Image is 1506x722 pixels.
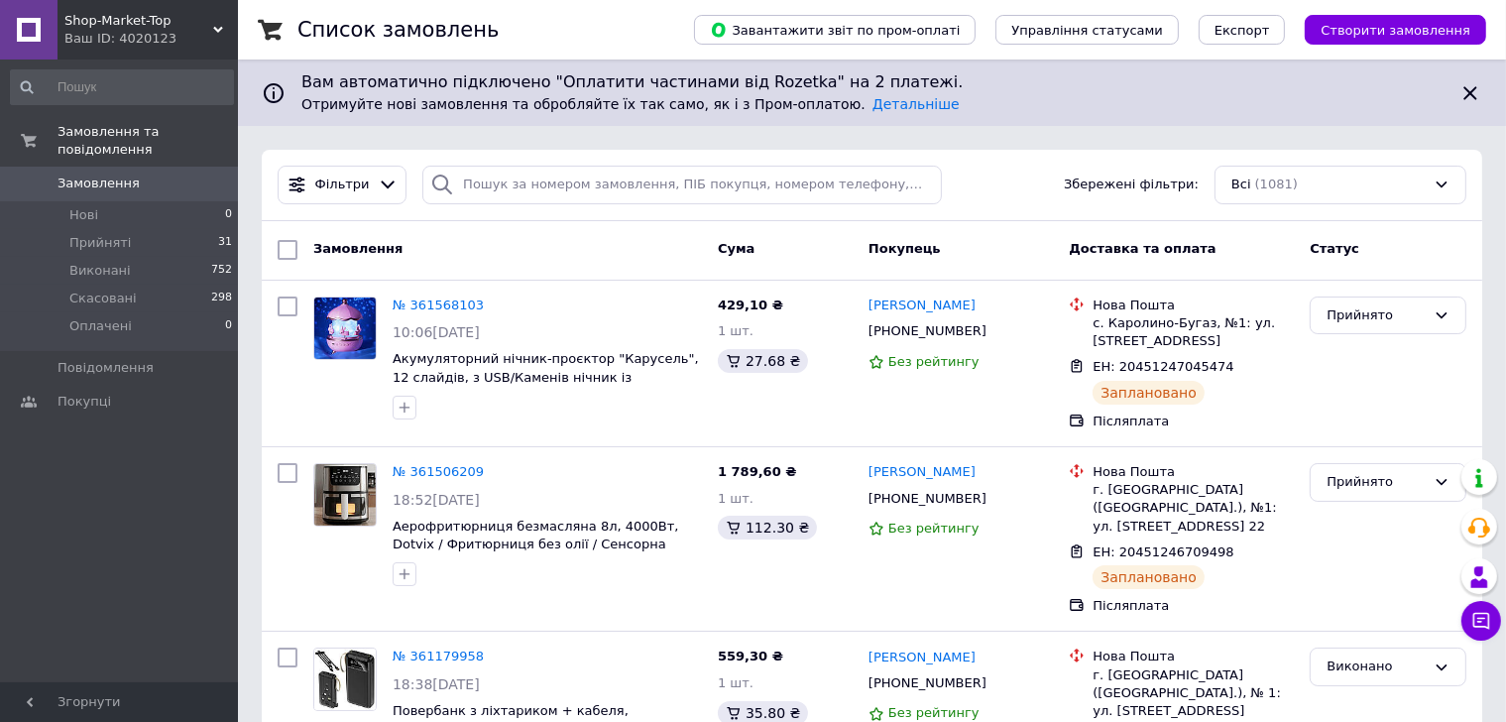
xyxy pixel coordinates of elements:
span: 0 [225,317,232,335]
span: 559,30 ₴ [718,649,783,663]
span: Скасовані [69,290,137,307]
span: 18:38[DATE] [393,676,480,692]
span: Shop-Market-Top [64,12,213,30]
span: Без рейтингу [888,521,980,536]
span: Доставка та оплата [1069,241,1216,256]
span: Управління статусами [1011,23,1163,38]
span: Замовлення [313,241,403,256]
span: 752 [211,262,232,280]
a: № 361506209 [393,464,484,479]
a: Фото товару [313,463,377,527]
div: г. [GEOGRAPHIC_DATA] ([GEOGRAPHIC_DATA].), №1: ул. [STREET_ADDRESS] 22 [1093,481,1294,536]
div: г. [GEOGRAPHIC_DATA] ([GEOGRAPHIC_DATA].), № 1: ул. [STREET_ADDRESS] [1093,666,1294,721]
input: Пошук [10,69,234,105]
div: [PHONE_NUMBER] [865,318,990,344]
button: Створити замовлення [1305,15,1486,45]
a: Акумуляторний нічник-проєктор "Карусель", 12 слайдів, з USB/Каменів нічник із проєкцією/Бузковий ... [393,351,699,403]
div: Нова Пошта [1093,648,1294,665]
a: [PERSON_NAME] [869,649,976,667]
span: 31 [218,234,232,252]
span: 1 789,60 ₴ [718,464,796,479]
span: Отримуйте нові замовлення та обробляйте їх так само, як і з Пром-оплатою. [301,96,960,112]
input: Пошук за номером замовлення, ПІБ покупця, номером телефону, Email, номером накладної [422,166,942,204]
span: Покупець [869,241,941,256]
a: № 361568103 [393,298,484,312]
span: 0 [225,206,232,224]
span: 18:52[DATE] [393,492,480,508]
span: Створити замовлення [1321,23,1470,38]
a: Аерофритюрниця безмасляна 8л, 4000Вт, Dotvix / Фритюрниця без олії / Сенсорна мультипіч / Аерогриль [393,519,679,570]
span: 1 шт. [718,323,753,338]
a: Створити замовлення [1285,22,1486,37]
div: Нова Пошта [1093,297,1294,314]
span: 10:06[DATE] [393,324,480,340]
span: 429,10 ₴ [718,298,783,312]
a: Детальніше [872,96,960,112]
div: Прийнято [1327,305,1426,326]
span: Замовлення та повідомлення [58,123,238,159]
span: Статус [1310,241,1359,256]
div: [PHONE_NUMBER] [865,486,990,512]
span: ЕН: 20451247045474 [1093,359,1233,374]
div: Нова Пошта [1093,463,1294,481]
button: Експорт [1199,15,1286,45]
span: Завантажити звіт по пром-оплаті [710,21,960,39]
img: Фото товару [314,649,376,710]
a: № 361179958 [393,649,484,663]
span: Нові [69,206,98,224]
div: Виконано [1327,657,1426,677]
a: Фото товару [313,297,377,360]
div: Післяплата [1093,597,1294,615]
div: Післяплата [1093,413,1294,430]
span: Оплачені [69,317,132,335]
div: Заплановано [1093,381,1205,405]
div: Ваш ID: 4020123 [64,30,238,48]
div: 27.68 ₴ [718,349,808,373]
span: Без рейтингу [888,354,980,369]
span: 1 шт. [718,675,753,690]
div: [PHONE_NUMBER] [865,670,990,696]
span: Прийняті [69,234,131,252]
span: Фільтри [315,176,370,194]
img: Фото товару [314,298,376,359]
span: Повідомлення [58,359,154,377]
span: Cума [718,241,754,256]
span: Вам автоматично підключено "Оплатити частинами від Rozetka" на 2 платежі. [301,71,1443,94]
div: 112.30 ₴ [718,516,817,540]
span: Без рейтингу [888,705,980,720]
span: (1081) [1255,177,1298,191]
div: Заплановано [1093,565,1205,589]
span: 1 шт. [718,491,753,506]
span: Експорт [1215,23,1270,38]
span: ЕН: 20451246709498 [1093,544,1233,559]
span: Виконані [69,262,131,280]
button: Чат з покупцем [1461,601,1501,641]
span: 298 [211,290,232,307]
span: Замовлення [58,175,140,192]
div: с. Каролино-Бугаз, №1: ул. [STREET_ADDRESS] [1093,314,1294,350]
a: [PERSON_NAME] [869,463,976,482]
div: Прийнято [1327,472,1426,493]
button: Управління статусами [995,15,1179,45]
a: [PERSON_NAME] [869,297,976,315]
img: Фото товару [314,464,376,526]
button: Завантажити звіт по пром-оплаті [694,15,976,45]
h1: Список замовлень [297,18,499,42]
span: Всі [1231,176,1251,194]
span: Покупці [58,393,111,411]
a: Фото товару [313,648,377,711]
span: Збережені фільтри: [1064,176,1199,194]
